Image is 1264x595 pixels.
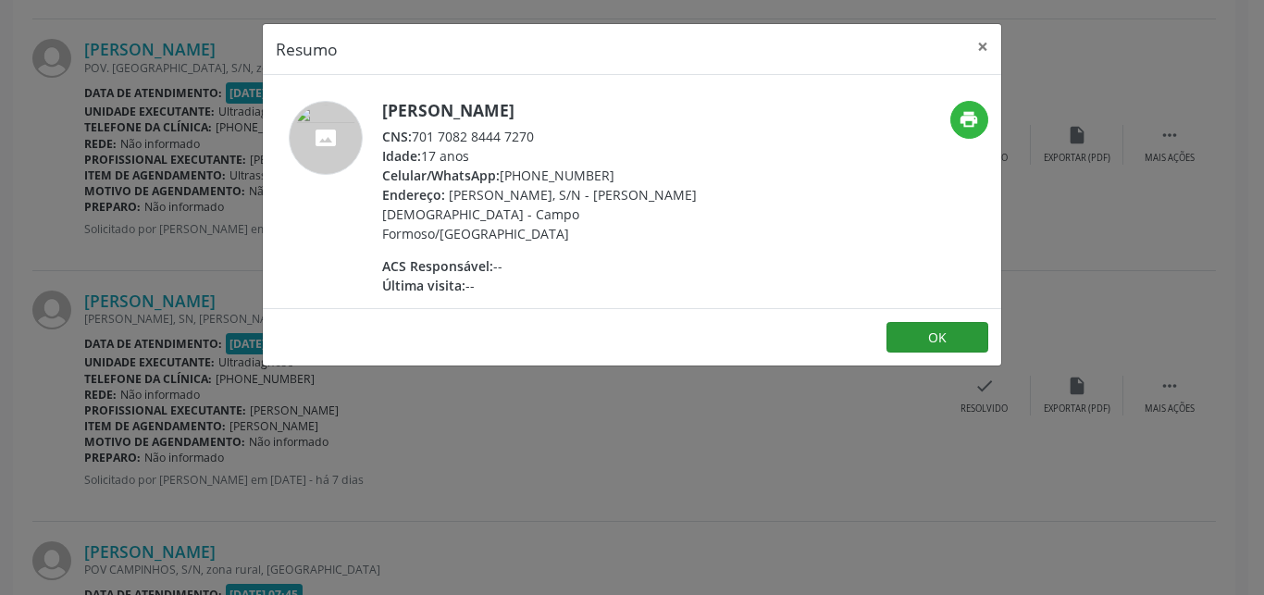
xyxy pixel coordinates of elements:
[382,146,742,166] div: 17 anos
[959,109,979,130] i: print
[382,186,697,242] span: [PERSON_NAME], S/N - [PERSON_NAME][DEMOGRAPHIC_DATA] - Campo Formoso/[GEOGRAPHIC_DATA]
[276,37,338,61] h5: Resumo
[382,166,742,185] div: [PHONE_NUMBER]
[382,277,465,294] span: Última visita:
[950,101,988,139] button: print
[382,186,445,204] span: Endereço:
[964,24,1001,69] button: Close
[382,127,742,146] div: 701 7082 8444 7270
[382,128,412,145] span: CNS:
[382,101,742,120] h5: [PERSON_NAME]
[382,276,742,295] div: --
[382,147,421,165] span: Idade:
[382,167,500,184] span: Celular/WhatsApp:
[886,322,988,353] button: OK
[382,257,493,275] span: ACS Responsável:
[382,256,742,276] div: --
[289,101,363,175] img: accompaniment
